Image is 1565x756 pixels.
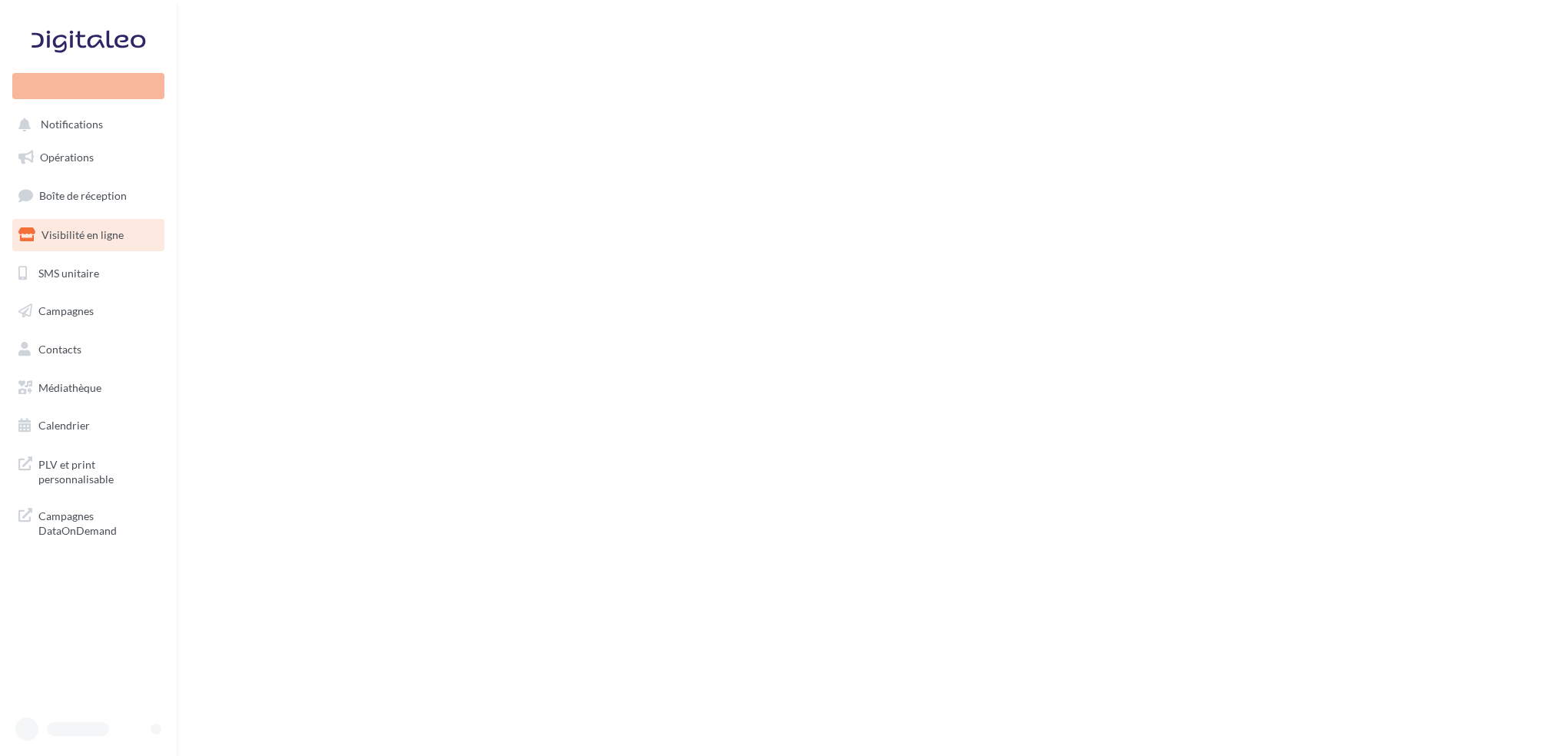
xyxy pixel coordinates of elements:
a: SMS unitaire [9,257,167,290]
a: Campagnes [9,295,167,327]
span: Contacts [38,343,81,356]
div: Nouvelle campagne [12,73,164,99]
span: Campagnes DataOnDemand [38,506,158,539]
a: Visibilité en ligne [9,219,167,251]
a: Calendrier [9,409,167,442]
span: Visibilité en ligne [41,228,124,241]
span: Campagnes [38,304,94,317]
span: PLV et print personnalisable [38,454,158,487]
a: Boîte de réception [9,179,167,212]
span: SMS unitaire [38,266,99,279]
a: Campagnes DataOnDemand [9,499,167,545]
span: Médiathèque [38,381,101,394]
span: Calendrier [38,419,90,432]
a: Opérations [9,141,167,174]
a: Contacts [9,333,167,366]
a: PLV et print personnalisable [9,448,167,493]
span: Opérations [40,151,94,164]
span: Boîte de réception [39,189,127,202]
a: Médiathèque [9,372,167,404]
span: Notifications [41,118,103,131]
